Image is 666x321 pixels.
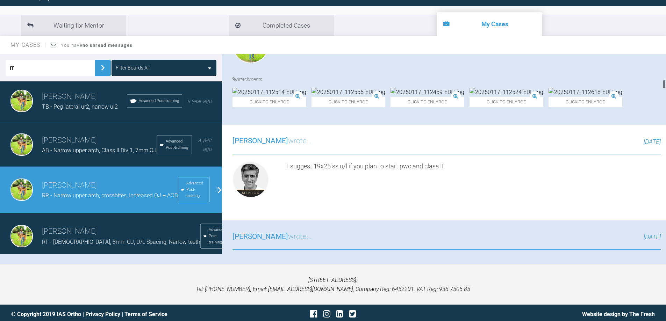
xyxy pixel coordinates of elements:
[83,43,133,48] strong: no unread messages
[232,161,269,198] img: Asif Chatoo
[6,60,95,76] input: Enter Case ID or Title
[85,311,120,318] a: Privacy Policy
[42,134,157,146] h3: [PERSON_NAME]
[549,88,622,97] img: 20250117_112618-EDIT.jpg
[232,137,288,145] span: [PERSON_NAME]
[437,12,542,36] li: My Cases
[10,90,33,112] img: Dipak Parmar
[287,161,661,200] div: I suggest 19x25 ss u/l if you plan to start pwc and class II
[124,311,167,318] a: Terms of Service
[188,98,212,104] span: a year ago
[311,88,385,97] img: 20250117_112555-EDIT.jpg
[198,137,212,153] span: a year ago
[11,310,226,319] div: © Copyright 2019 IAS Ortho | |
[232,135,312,147] h3: wrote...
[209,227,229,246] span: Advanced Post-training
[42,226,200,238] h3: [PERSON_NAME]
[391,88,464,97] img: 20250117_112459-EDIT.jpg
[42,192,178,199] span: RR - Narrow upper arch, crossbites, Increased OJ + AOB
[42,91,127,103] h3: [PERSON_NAME]
[232,75,661,83] h4: Attachments
[215,186,231,193] span: [DATE]
[644,233,661,241] span: [DATE]
[470,97,543,108] span: Click to enlarge
[42,147,157,154] span: AB - Narrow upper arch, Class II Div 1, 7mm OJ
[549,97,622,108] span: Click to enlarge
[232,88,306,97] img: 20250117_112514-EDIT.jpg
[644,138,661,145] span: [DATE]
[10,178,33,201] img: Dipak Parmar
[21,15,126,36] li: Waiting for Mentor
[139,98,179,104] span: Advanced Post-training
[232,97,306,108] span: Click to enlarge
[116,64,150,72] div: Filter Boards: All
[11,276,655,293] p: [STREET_ADDRESS]. Tel: [PHONE_NUMBER], Email: [EMAIL_ADDRESS][DOMAIN_NAME], Company Reg: 6452201,...
[232,231,312,243] h3: wrote...
[97,62,108,73] img: chevronRight.28bd32b0.svg
[186,180,207,199] span: Advanced Post-training
[232,232,288,241] span: [PERSON_NAME]
[391,97,464,108] span: Click to enlarge
[229,15,334,36] li: Completed Cases
[470,88,543,97] img: 20250117_112524-EDIT.jpg
[10,225,33,247] img: Dipak Parmar
[42,103,118,110] span: TB - Peg lateral ur2, narrow ul2
[582,311,655,318] a: Website design by The Fresh
[10,42,46,48] span: My Cases
[42,239,200,245] span: RT - [DEMOGRAPHIC_DATA], 8mm OJ, U/L Spacing, Narrow teeth
[42,180,178,191] h3: [PERSON_NAME]
[10,133,33,156] img: Dipak Parmar
[166,138,189,151] span: Advanced Post-training
[61,43,133,48] span: You have
[311,97,385,108] span: Click to enlarge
